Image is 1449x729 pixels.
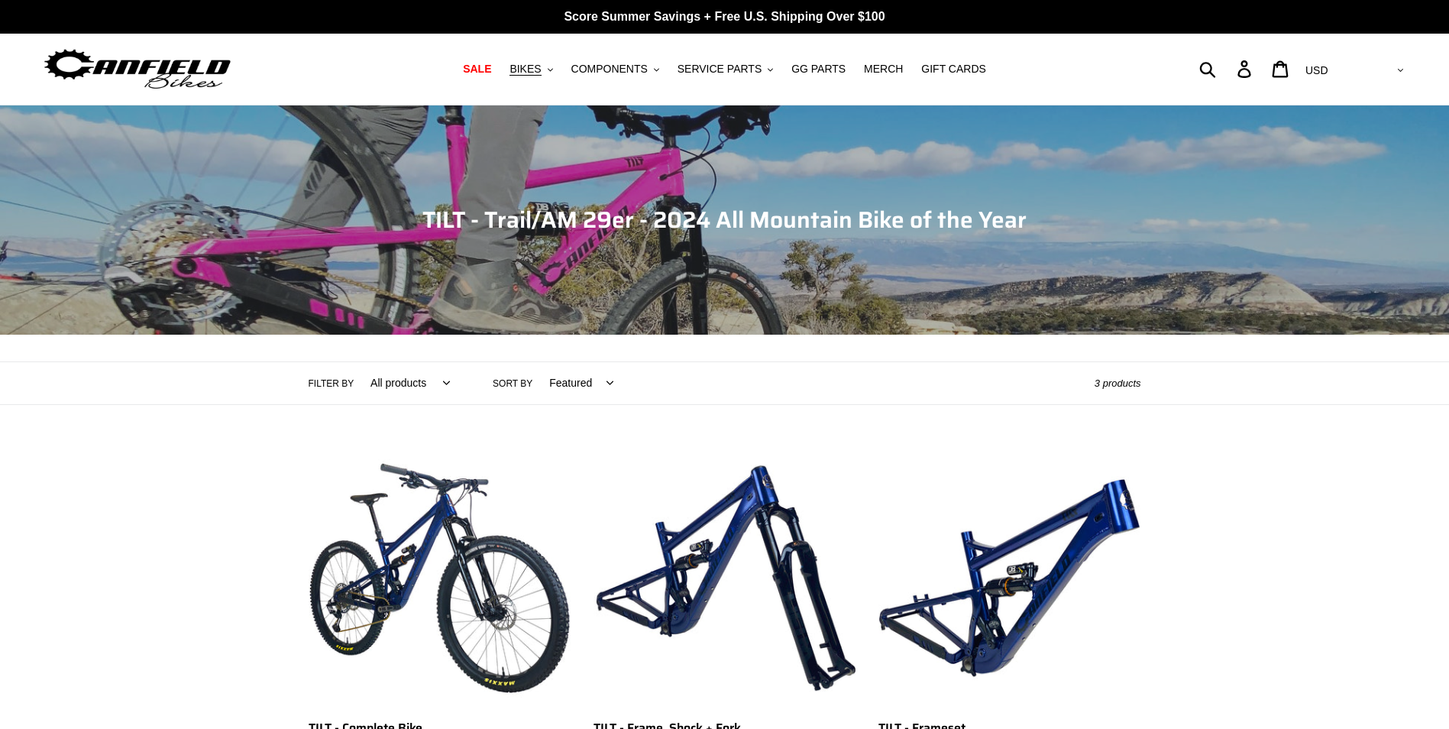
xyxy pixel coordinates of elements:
button: COMPONENTS [564,59,667,79]
label: Filter by [309,377,354,390]
span: GIFT CARDS [921,63,986,76]
span: SERVICE PARTS [678,63,762,76]
a: SALE [455,59,499,79]
img: Canfield Bikes [42,45,233,93]
button: SERVICE PARTS [670,59,781,79]
span: GG PARTS [791,63,846,76]
span: TILT - Trail/AM 29er - 2024 All Mountain Bike of the Year [422,202,1027,238]
label: Sort by [493,377,532,390]
input: Search [1208,52,1247,86]
span: 3 products [1095,377,1141,389]
a: GIFT CARDS [914,59,994,79]
span: BIKES [509,63,541,76]
a: GG PARTS [784,59,853,79]
button: BIKES [502,59,560,79]
a: MERCH [856,59,910,79]
span: SALE [463,63,491,76]
span: COMPONENTS [571,63,648,76]
span: MERCH [864,63,903,76]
